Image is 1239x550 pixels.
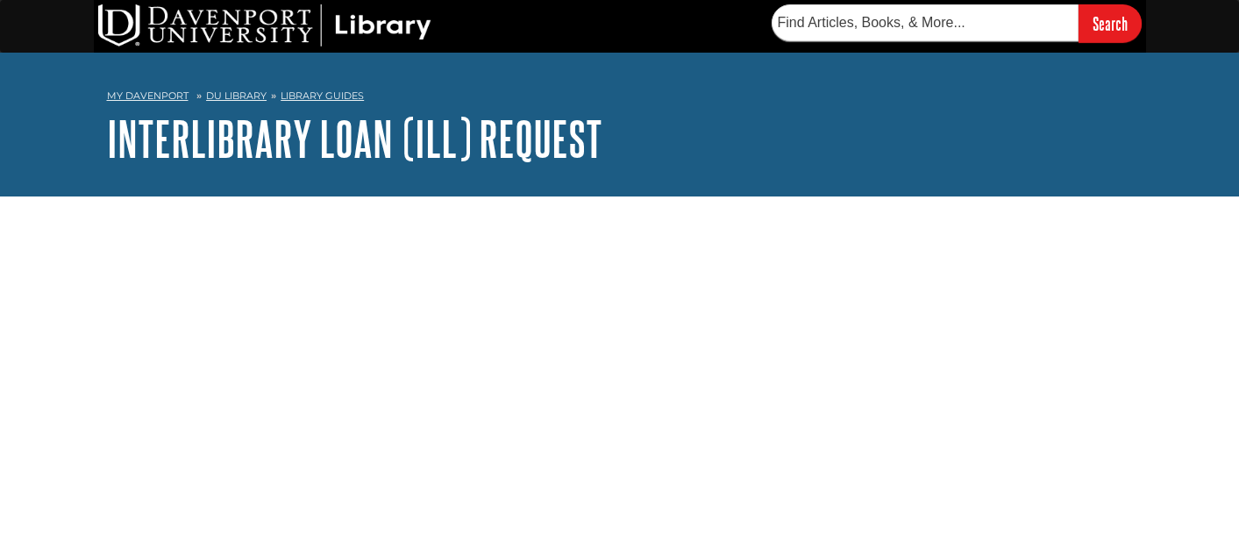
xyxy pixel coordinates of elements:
[107,89,189,104] a: My Davenport
[206,89,267,102] a: DU Library
[98,4,431,46] img: DU Library
[107,84,1133,112] nav: breadcrumb
[281,89,364,102] a: Library Guides
[772,4,1079,41] input: Find Articles, Books, & More...
[1079,4,1142,42] input: Search
[772,4,1142,42] form: Searches DU Library's articles, books, and more
[107,111,602,166] a: Interlibrary Loan (ILL) Request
